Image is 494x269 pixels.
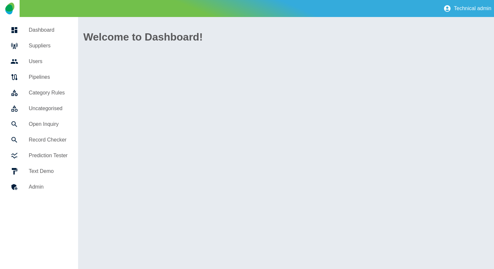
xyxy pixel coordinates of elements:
[454,6,491,11] p: Technical admin
[29,26,68,34] h5: Dashboard
[29,152,68,160] h5: Prediction Tester
[29,120,68,128] h5: Open Inquiry
[29,136,68,144] h5: Record Checker
[5,179,73,195] a: Admin
[29,105,68,112] h5: Uncategorised
[5,101,73,116] a: Uncategorised
[29,89,68,97] h5: Category Rules
[29,183,68,191] h5: Admin
[5,148,73,163] a: Prediction Tester
[29,58,68,65] h5: Users
[441,2,494,15] button: Technical admin
[5,69,73,85] a: Pipelines
[5,85,73,101] a: Category Rules
[5,22,73,38] a: Dashboard
[83,29,489,45] h1: Welcome to Dashboard!
[5,38,73,54] a: Suppliers
[29,167,68,175] h5: Text Demo
[29,73,68,81] h5: Pipelines
[29,42,68,50] h5: Suppliers
[5,163,73,179] a: Text Demo
[5,116,73,132] a: Open Inquiry
[5,54,73,69] a: Users
[5,3,14,14] img: Logo
[5,132,73,148] a: Record Checker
